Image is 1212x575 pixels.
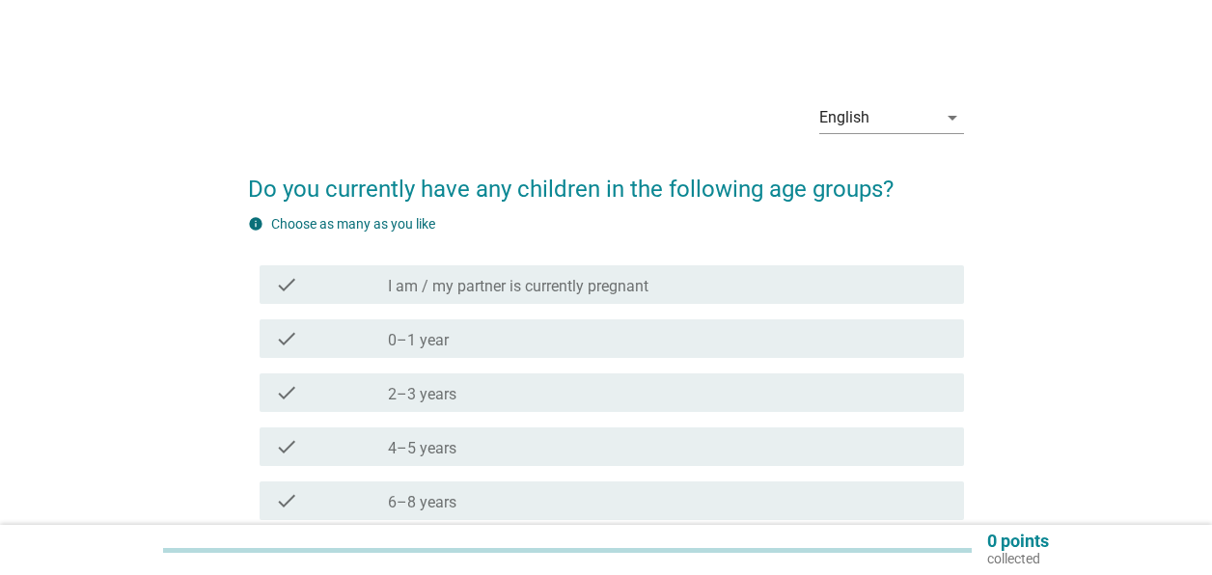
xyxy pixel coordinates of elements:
[388,493,456,512] label: 6–8 years
[819,109,869,126] div: English
[271,216,435,232] label: Choose as many as you like
[388,385,456,404] label: 2–3 years
[248,152,963,206] h2: Do you currently have any children in the following age groups?
[388,331,449,350] label: 0–1 year
[275,327,298,350] i: check
[388,439,456,458] label: 4–5 years
[275,381,298,404] i: check
[987,550,1049,567] p: collected
[987,533,1049,550] p: 0 points
[941,106,964,129] i: arrow_drop_down
[248,216,263,232] i: info
[275,273,298,296] i: check
[388,277,648,296] label: I am / my partner is currently pregnant
[275,435,298,458] i: check
[275,489,298,512] i: check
